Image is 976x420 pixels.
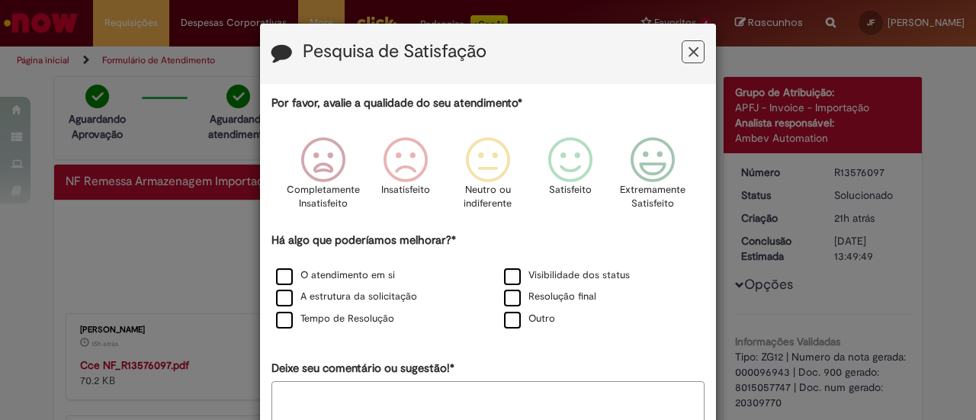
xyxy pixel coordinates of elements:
[303,42,486,62] label: Pesquisa de Satisfação
[504,290,596,304] label: Resolução final
[620,183,685,211] p: Extremamente Satisfeito
[504,268,630,283] label: Visibilidade dos status
[381,183,430,197] p: Insatisfeito
[284,126,361,230] div: Completamente Insatisfeito
[504,312,555,326] label: Outro
[287,183,360,211] p: Completamente Insatisfeito
[614,126,692,230] div: Extremamente Satisfeito
[276,290,417,304] label: A estrutura da solicitação
[271,361,454,377] label: Deixe seu comentário ou sugestão!*
[449,126,527,230] div: Neutro ou indiferente
[276,312,394,326] label: Tempo de Resolução
[271,95,522,111] label: Por favor, avalie a qualidade do seu atendimento*
[531,126,609,230] div: Satisfeito
[367,126,445,230] div: Insatisfeito
[276,268,395,283] label: O atendimento em si
[461,183,515,211] p: Neutro ou indiferente
[549,183,592,197] p: Satisfeito
[271,232,705,331] div: Há algo que poderíamos melhorar?*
